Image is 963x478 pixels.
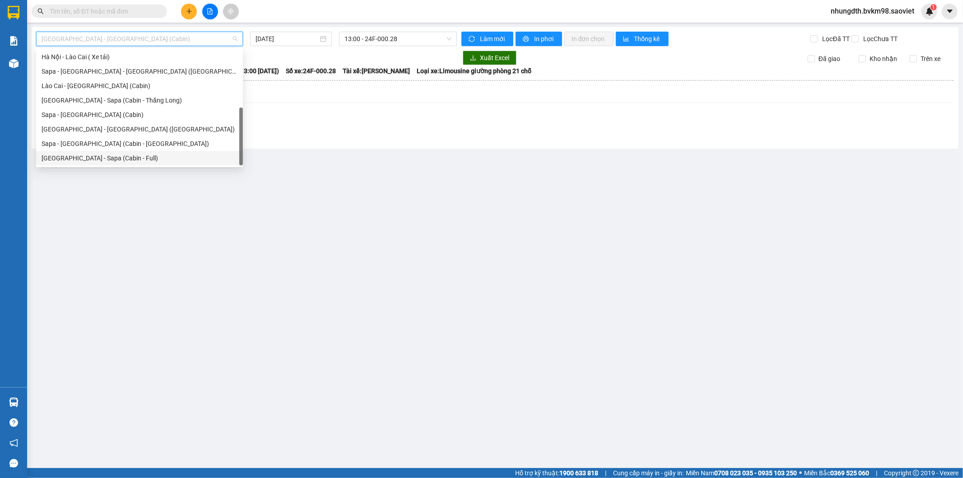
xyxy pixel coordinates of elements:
span: | [876,468,877,478]
img: icon-new-feature [926,7,934,15]
img: logo-vxr [8,6,19,19]
span: caret-down [946,7,954,15]
div: Sapa - Hà Nội (Cabin - Thăng Long) [36,136,243,151]
span: Làm mới [480,34,506,44]
input: 12/09/2025 [256,34,318,44]
span: ⚪️ [799,471,802,475]
div: Hà Nội - Sapa (Cabin - Full) [36,151,243,165]
span: | [605,468,606,478]
span: file-add [207,8,213,14]
button: syncLàm mới [461,32,513,46]
div: Lào Cai - [GEOGRAPHIC_DATA] (Cabin) [42,81,237,91]
span: 13:00 - 24F-000.28 [344,32,451,46]
div: [GEOGRAPHIC_DATA] - Sapa (Cabin - Full) [42,153,237,163]
img: warehouse-icon [9,59,19,68]
img: warehouse-icon [9,398,19,407]
span: Chuyến: (13:00 [DATE]) [213,66,279,76]
button: In đơn chọn [564,32,614,46]
div: Sapa - Lào Cai - Hà Nội (Giường) [36,64,243,79]
span: nhungdth.bvkm98.saoviet [823,5,921,17]
span: aim [228,8,234,14]
span: search [37,8,44,14]
button: bar-chartThống kê [616,32,669,46]
div: Sapa - Hà Nội (Cabin) [36,108,243,122]
button: caret-down [942,4,958,19]
div: Hà Nội - Lào Cai - Sapa (Giường) [36,122,243,136]
span: Miền Nam [686,468,797,478]
span: Đã giao [815,54,844,64]
button: plus [181,4,197,19]
strong: 0369 525 060 [830,469,869,477]
button: printerIn phơi [516,32,562,46]
span: plus [186,8,192,14]
div: Sapa - [GEOGRAPHIC_DATA] (Cabin - [GEOGRAPHIC_DATA]) [42,139,237,149]
div: Hà Nội - Sapa (Cabin - Thăng Long) [36,93,243,108]
div: [GEOGRAPHIC_DATA] - [GEOGRAPHIC_DATA] ([GEOGRAPHIC_DATA]) [42,124,237,134]
div: Hà Nội - Lào Cai ( Xe tải) [36,50,243,64]
strong: 1900 633 818 [559,469,598,477]
span: In phơi [534,34,555,44]
div: Lào Cai - Hà Nội (Cabin) [36,79,243,93]
span: printer [523,36,530,43]
button: downloadXuất Excel [463,51,516,65]
span: Hỗ trợ kỹ thuật: [515,468,598,478]
div: Hà Nội - Lào Cai ( Xe tải) [42,52,237,62]
span: question-circle [9,418,18,427]
span: message [9,459,18,468]
span: Lọc Chưa TT [860,34,899,44]
div: [GEOGRAPHIC_DATA] - Sapa (Cabin - Thăng Long) [42,95,237,105]
span: Hà Nội - Lào Cai (Cabin) [42,32,237,46]
span: Loại xe: Limousine giường phòng 21 chỗ [417,66,531,76]
span: copyright [913,470,919,476]
button: aim [223,4,239,19]
span: Thống kê [634,34,661,44]
span: Miền Bắc [804,468,869,478]
span: Tài xế: [PERSON_NAME] [343,66,410,76]
span: Số xe: 24F-000.28 [286,66,336,76]
sup: 1 [930,4,937,10]
div: Sapa - [GEOGRAPHIC_DATA] (Cabin) [42,110,237,120]
button: file-add [202,4,218,19]
img: solution-icon [9,36,19,46]
span: Trên xe [917,54,944,64]
span: Kho nhận [866,54,901,64]
span: sync [469,36,476,43]
span: 1 [932,4,935,10]
span: Lọc Đã TT [819,34,851,44]
div: Sapa - [GEOGRAPHIC_DATA] - [GEOGRAPHIC_DATA] ([GEOGRAPHIC_DATA]) [42,66,237,76]
span: Cung cấp máy in - giấy in: [613,468,684,478]
span: bar-chart [623,36,631,43]
input: Tìm tên, số ĐT hoặc mã đơn [50,6,156,16]
strong: 0708 023 035 - 0935 103 250 [714,469,797,477]
span: notification [9,439,18,447]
